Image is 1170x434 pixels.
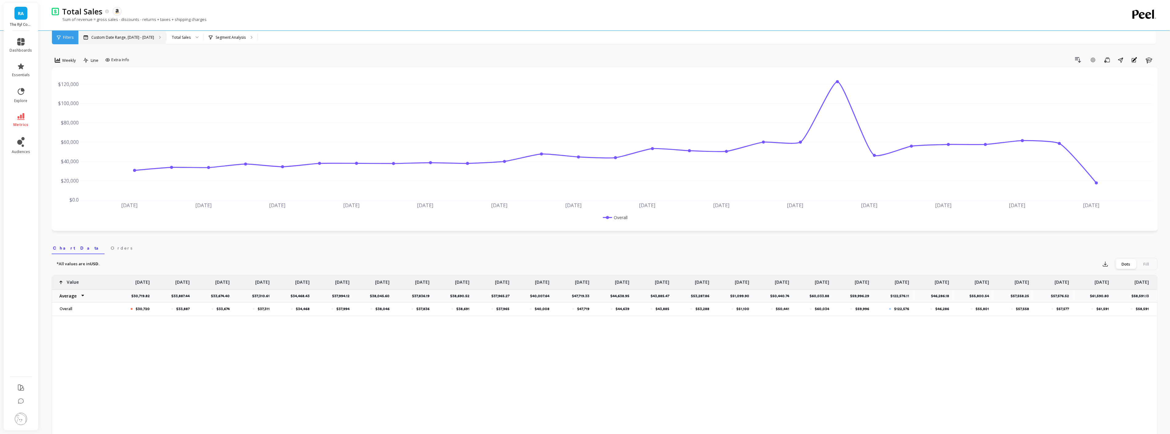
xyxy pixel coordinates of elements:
[111,57,129,63] span: Extra Info
[52,240,1158,254] nav: Tabs
[577,306,589,311] p: $47,719
[252,294,273,298] p: $37,310.61
[336,306,350,311] p: $37,994
[91,35,154,40] p: Custom Date Range, [DATE] - [DATE]
[1116,259,1136,269] div: Dots
[931,294,953,298] p: $46,286.18
[815,306,829,311] p: $60,034
[1090,294,1113,298] p: $61,590.80
[111,245,132,251] span: Orders
[1136,306,1149,311] p: $58,591
[495,275,510,285] p: [DATE]
[295,275,310,285] p: [DATE]
[450,294,473,298] p: $38,690.52
[736,306,749,311] p: $51,100
[572,294,593,298] p: $47,719.33
[416,306,430,311] p: $37,836
[894,306,909,311] p: $122,576
[535,275,549,285] p: [DATE]
[1095,275,1109,285] p: [DATE]
[695,275,709,285] p: [DATE]
[610,294,633,298] p: $44,638.95
[10,22,32,27] p: The Ryl Company™ - Amazon
[575,275,589,285] p: [DATE]
[335,275,350,285] p: [DATE]
[415,275,430,285] p: [DATE]
[696,306,709,311] p: $53,288
[976,306,989,311] p: $55,801
[291,294,313,298] p: $34,468.43
[1135,275,1149,285] p: [DATE]
[215,275,230,285] p: [DATE]
[136,306,150,311] p: $30,720
[456,306,470,311] p: $38,691
[114,9,120,14] img: api.amazon.svg
[770,294,793,298] p: $50,440.74
[216,35,246,40] p: Segment Analysis
[18,10,24,17] span: RA
[656,306,669,311] p: $43,885
[1136,259,1156,269] div: Fill
[216,306,230,311] p: $33,674
[15,413,27,425] img: profile picture
[935,306,949,311] p: $46,286
[855,306,869,311] p: $59,996
[370,294,393,298] p: $38,045.60
[175,275,190,285] p: [DATE]
[171,294,193,298] p: $33,887.44
[1016,306,1029,311] p: $57,558
[1015,275,1029,285] p: [DATE]
[211,294,233,298] p: $33,674.40
[1097,306,1109,311] p: $61,591
[1055,275,1069,285] p: [DATE]
[296,306,310,311] p: $34,468
[12,149,30,154] span: audiences
[491,294,513,298] p: $37,965.27
[735,275,749,285] p: [DATE]
[375,275,390,285] p: [DATE]
[131,294,153,298] p: $30,719.82
[12,73,30,77] span: essentials
[67,275,79,285] p: Value
[52,17,207,22] p: Sum of revenue = gross sales - discounts - returns + taxes + shipping charges
[970,294,993,298] p: $55,800.54
[332,294,353,298] p: $37,994.12
[10,48,32,53] span: dashboards
[615,275,629,285] p: [DATE]
[135,275,150,285] p: [DATE]
[52,7,59,15] img: header icon
[455,275,470,285] p: [DATE]
[176,306,190,311] p: $33,887
[375,306,390,311] p: $38,046
[14,122,29,127] span: metrics
[62,57,76,63] span: Weekly
[535,306,549,311] p: $40,008
[850,294,873,298] p: $59,996.29
[255,275,270,285] p: [DATE]
[775,275,789,285] p: [DATE]
[258,306,270,311] p: $37,311
[530,294,553,298] p: $40,007.64
[53,245,103,251] span: Chart Data
[1132,294,1153,298] p: $58,591.13
[855,275,869,285] p: [DATE]
[172,34,191,40] div: Total Sales
[412,294,433,298] p: $37,836.19
[691,294,713,298] p: $53,287.86
[810,294,833,298] p: $60,033.88
[616,306,629,311] p: $44,639
[1057,306,1069,311] p: $57,577
[1051,294,1073,298] p: $57,576.52
[655,275,669,285] p: [DATE]
[890,294,913,298] p: $122,576.11
[63,35,73,40] span: Filters
[57,261,100,267] p: *All values are in
[91,57,98,63] span: Line
[975,275,989,285] p: [DATE]
[14,98,28,103] span: explore
[90,261,100,266] strong: USD.
[1011,294,1033,298] p: $57,558.25
[62,6,102,17] p: Total Sales
[651,294,673,298] p: $43,885.47
[935,275,949,285] p: [DATE]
